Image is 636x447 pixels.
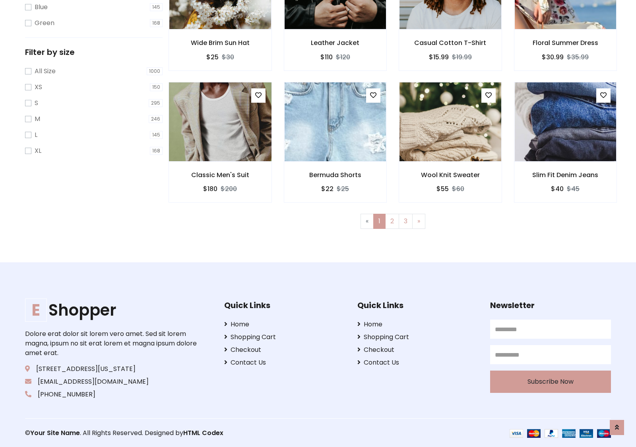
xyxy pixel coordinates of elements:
h5: Filter by size [25,47,163,57]
label: XS [35,82,42,92]
a: 3 [399,214,413,229]
label: M [35,114,40,124]
span: 168 [150,19,163,27]
h6: $15.99 [429,53,449,61]
p: [EMAIL_ADDRESS][DOMAIN_NAME] [25,377,199,386]
span: » [417,217,420,226]
a: 1 [373,214,386,229]
h1: Shopper [25,301,199,320]
h6: $25 [206,53,219,61]
del: $120 [336,53,350,62]
label: Green [35,18,54,28]
del: $60 [452,184,464,193]
a: EShopper [25,301,199,320]
label: S [35,98,38,108]
p: © . All Rights Reserved. Designed by [25,428,318,438]
del: $45 [567,184,580,193]
h6: Leather Jacket [284,39,387,47]
h5: Quick Links [224,301,345,310]
h6: Slim Fit Denim Jeans [514,171,617,179]
h6: Wide Brim Sun Hat [169,39,271,47]
h6: Classic Men's Suit [169,171,271,179]
p: Dolore erat dolor sit lorem vero amet. Sed sit lorem magna, ipsum no sit erat lorem et magna ipsu... [25,329,199,358]
h5: Quick Links [357,301,478,310]
h5: Newsletter [490,301,611,310]
label: L [35,130,37,140]
a: Next [412,214,425,229]
a: Contact Us [357,358,478,367]
a: Contact Us [224,358,345,367]
h6: $110 [320,53,333,61]
nav: Page navigation [175,214,611,229]
a: Home [224,320,345,329]
a: 2 [385,214,399,229]
del: $19.99 [452,53,472,62]
h6: Casual Cotton T-Shirt [399,39,502,47]
span: 1000 [147,67,163,75]
h6: $40 [551,185,564,193]
del: $30 [222,53,234,62]
del: $25 [337,184,349,193]
h6: $30.99 [542,53,564,61]
span: E [25,299,47,322]
h6: $55 [436,185,449,193]
span: 168 [150,147,163,155]
label: All Size [35,66,56,76]
span: 145 [150,3,163,11]
h6: Floral Summer Dress [514,39,617,47]
a: Checkout [357,345,478,355]
a: Checkout [224,345,345,355]
label: XL [35,146,41,156]
h6: $22 [321,185,334,193]
label: Blue [35,2,48,12]
span: 145 [150,131,163,139]
h6: Wool Knit Sweater [399,171,502,179]
span: 150 [150,83,163,91]
a: Home [357,320,478,329]
button: Subscribe Now [490,371,611,393]
a: Your Site Name [30,428,80,437]
p: [STREET_ADDRESS][US_STATE] [25,364,199,374]
a: Shopping Cart [224,332,345,342]
p: [PHONE_NUMBER] [25,390,199,399]
del: $35.99 [567,53,589,62]
span: 246 [149,115,163,123]
h6: $180 [203,185,217,193]
a: Shopping Cart [357,332,478,342]
span: 295 [149,99,163,107]
a: HTML Codex [183,428,223,437]
del: $200 [221,184,237,193]
h6: Bermuda Shorts [284,171,387,179]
